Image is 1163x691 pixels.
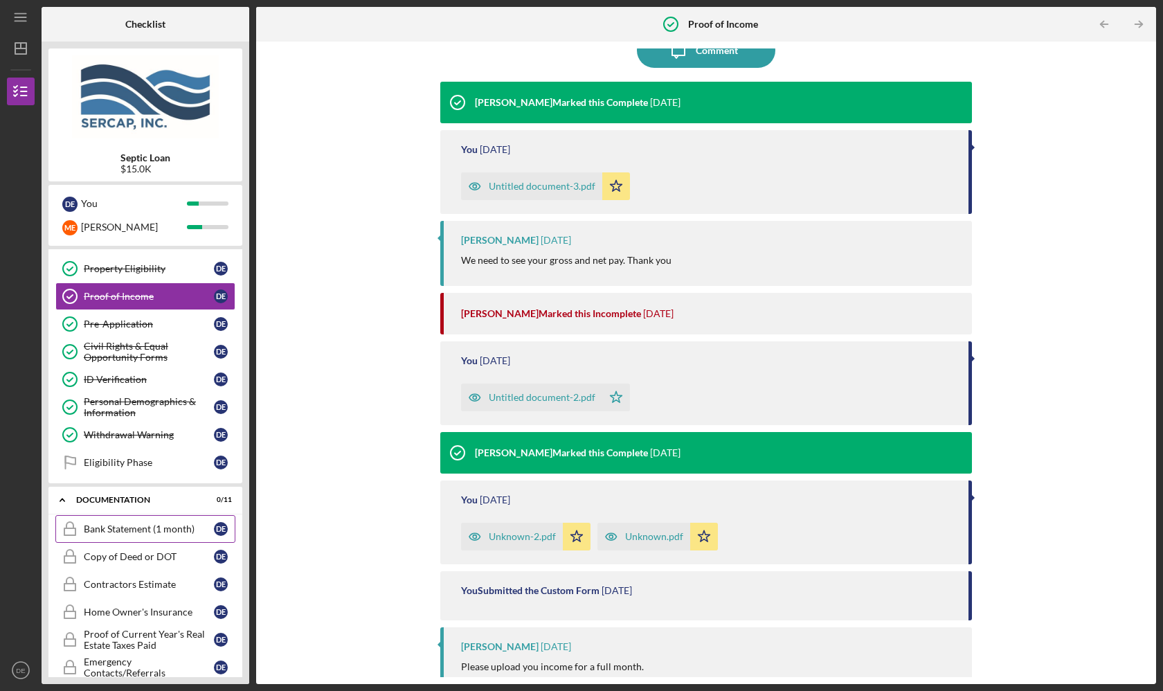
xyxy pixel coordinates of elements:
[55,393,235,421] a: Personal Demographics & InformationDE
[214,317,228,331] div: D E
[84,374,214,385] div: ID Verification
[84,291,214,302] div: Proof of Income
[81,192,187,215] div: You
[55,598,235,626] a: Home Owner's InsuranceDE
[84,551,214,562] div: Copy of Deed or DOT
[16,667,25,674] text: DE
[84,579,214,590] div: Contractors Estimate
[489,181,595,192] div: Untitled document-3.pdf
[541,235,571,246] time: 2025-09-15 15:13
[55,515,235,543] a: Bank Statement (1 month)DE
[84,457,214,468] div: Eligibility Phase
[597,523,718,550] button: Unknown.pdf
[214,633,228,647] div: D E
[475,447,648,458] div: [PERSON_NAME] Marked this Complete
[55,366,235,393] a: ID VerificationDE
[84,607,214,618] div: Home Owner's Insurance
[480,494,510,505] time: 2025-06-02 17:05
[461,494,478,505] div: You
[688,19,758,30] b: Proof of Income
[650,97,680,108] time: 2025-09-15 18:19
[480,144,510,155] time: 2025-09-15 15:32
[214,456,228,469] div: D E
[214,400,228,414] div: D E
[489,531,556,542] div: Unknown-2.pdf
[214,550,228,564] div: D E
[76,496,197,504] div: Documentation
[214,289,228,303] div: D E
[84,523,214,535] div: Bank Statement (1 month)
[207,496,232,504] div: 0 / 11
[55,338,235,366] a: Civil Rights & Equal Opportunity FormsDE
[214,262,228,276] div: D E
[461,585,599,596] div: You Submitted the Custom Form
[84,396,214,418] div: Personal Demographics & Information
[650,447,680,458] time: 2025-06-11 16:27
[461,172,630,200] button: Untitled document-3.pdf
[480,355,510,366] time: 2025-09-15 14:49
[84,263,214,274] div: Property Eligibility
[55,543,235,571] a: Copy of Deed or DOTDE
[55,421,235,449] a: Withdrawal WarningDE
[120,163,170,174] div: $15.0K
[84,341,214,363] div: Civil Rights & Equal Opportunity Forms
[637,33,775,68] button: Comment
[62,220,78,235] div: M E
[84,429,214,440] div: Withdrawal Warning
[696,33,738,68] div: Comment
[55,282,235,310] a: Proof of IncomeDE
[461,308,641,319] div: [PERSON_NAME] Marked this Incomplete
[81,215,187,239] div: [PERSON_NAME]
[125,19,165,30] b: Checklist
[214,373,228,386] div: D E
[461,144,478,155] div: You
[62,197,78,212] div: D E
[84,656,214,679] div: Emergency Contacts/Referrals
[55,449,235,476] a: Eligibility PhaseDE
[214,605,228,619] div: D E
[214,345,228,359] div: D E
[461,235,539,246] div: [PERSON_NAME]
[84,629,214,651] div: Proof of Current Year's Real Estate Taxes Paid
[461,659,644,674] p: Please upload you income for a full month.
[541,641,571,652] time: 2025-06-02 13:07
[214,522,228,536] div: D E
[461,523,590,550] button: Unknown-2.pdf
[55,571,235,598] a: Contractors EstimateDE
[214,577,228,591] div: D E
[461,641,539,652] div: [PERSON_NAME]
[55,626,235,654] a: Proof of Current Year's Real Estate Taxes PaidDE
[84,318,214,330] div: Pre-Application
[489,392,595,403] div: Untitled document-2.pdf
[461,384,630,411] button: Untitled document-2.pdf
[55,310,235,338] a: Pre-ApplicationDE
[7,656,35,684] button: DE
[48,55,242,138] img: Product logo
[214,428,228,442] div: D E
[461,253,671,268] p: We need to see your gross and net pay. Thank you
[55,255,235,282] a: Property EligibilityDE
[625,531,683,542] div: Unknown.pdf
[55,654,235,681] a: Emergency Contacts/ReferralsDE
[120,152,170,163] b: Septic Loan
[475,97,648,108] div: [PERSON_NAME] Marked this Complete
[214,661,228,674] div: D E
[643,308,674,319] time: 2025-09-15 15:12
[602,585,632,596] time: 2025-06-02 15:47
[461,355,478,366] div: You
